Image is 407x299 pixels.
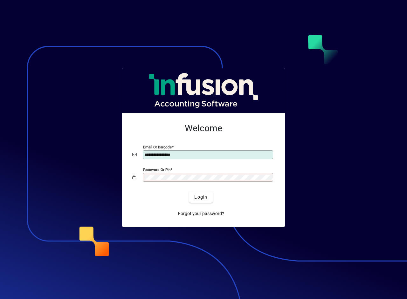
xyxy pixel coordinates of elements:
[132,123,275,134] h2: Welcome
[178,210,224,217] span: Forgot your password?
[143,145,172,149] mat-label: Email or Barcode
[194,194,207,200] span: Login
[189,191,212,203] button: Login
[143,167,170,172] mat-label: Password or Pin
[176,208,227,219] a: Forgot your password?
